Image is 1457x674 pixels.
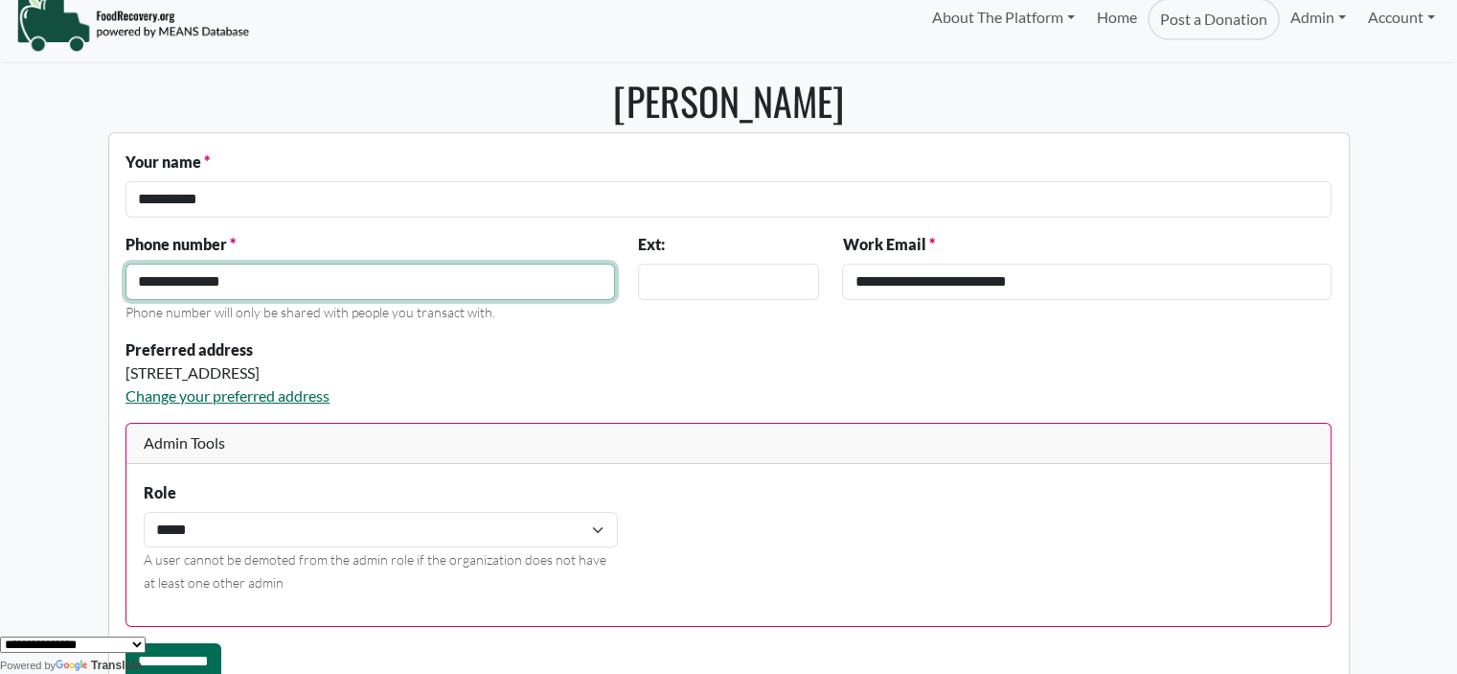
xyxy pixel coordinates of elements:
[126,424,1331,465] div: Admin Tools
[56,660,91,673] img: Google Translate
[125,386,330,405] a: Change your preferred address
[125,233,236,256] label: Phone number
[125,340,253,359] strong: Preferred address
[125,361,819,384] div: [STREET_ADDRESS]
[842,233,934,256] label: Work Email
[56,659,142,672] a: Translate
[638,233,665,256] label: Ext:
[125,304,495,320] small: Phone number will only be shared with people you transact with.
[108,78,1350,124] h1: [PERSON_NAME]
[125,151,210,174] label: Your name
[144,551,606,591] small: A user cannot be demoted from the admin role if the organization does not have at least one other...
[144,481,176,504] label: Role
